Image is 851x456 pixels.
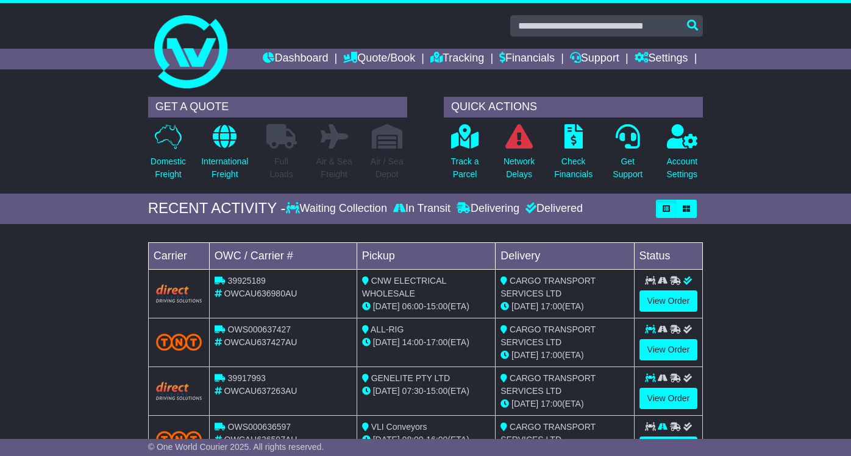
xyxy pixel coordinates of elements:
[450,155,479,181] p: Track a Parcel
[228,324,291,334] span: OWS000637427
[224,386,297,396] span: OWCAU637263AU
[500,349,628,362] div: (ETA)
[148,442,324,452] span: © One World Courier 2025. All rights reserved.
[402,337,424,347] span: 14:00
[541,301,562,311] span: 17:00
[201,155,248,181] p: International Freight
[156,334,202,350] img: TNT_Domestic.png
[554,155,593,181] p: Check Financials
[148,200,286,217] div: RECENT ACTIVITY -
[148,242,209,269] td: Carrier
[500,276,596,298] span: CARGO TRANSPORT SERVICES LTD
[402,435,424,444] span: 08:00
[430,49,484,69] a: Tracking
[362,336,490,349] div: - (ETA)
[209,242,357,269] td: OWC / Carrier #
[357,242,495,269] td: Pickup
[426,301,447,311] span: 15:00
[224,289,297,298] span: OWCAU636980AU
[500,300,628,313] div: (ETA)
[371,422,427,432] span: VLI Conveyors
[613,155,643,181] p: Get Support
[371,373,450,383] span: GENELITE PTY LTD
[156,382,202,400] img: Direct.png
[503,124,535,188] a: NetworkDelays
[511,301,538,311] span: [DATE]
[316,155,352,181] p: Air & Sea Freight
[500,324,596,347] span: CARGO TRANSPORT SERVICES LTD
[362,385,490,398] div: - (ETA)
[228,422,291,432] span: OWS000636597
[541,350,562,360] span: 17:00
[362,300,490,313] div: - (ETA)
[362,276,446,298] span: CNW ELECTRICAL WHOLESALE
[150,124,187,188] a: DomesticFreight
[228,373,266,383] span: 39917993
[639,339,698,360] a: View Order
[228,276,266,286] span: 39925189
[504,155,535,181] p: Network Delays
[570,49,619,69] a: Support
[500,422,596,444] span: CARGO TRANSPORT SERVICES LTD
[266,155,297,181] p: Full Loads
[499,49,555,69] a: Financials
[371,155,404,181] p: Air / Sea Depot
[454,202,522,216] div: Delivering
[635,49,688,69] a: Settings
[426,435,447,444] span: 16:00
[522,202,583,216] div: Delivered
[373,386,400,396] span: [DATE]
[373,301,400,311] span: [DATE]
[390,202,454,216] div: In Transit
[511,399,538,409] span: [DATE]
[263,49,328,69] a: Dashboard
[402,386,424,396] span: 07:30
[426,337,447,347] span: 17:00
[373,337,400,347] span: [DATE]
[612,124,643,188] a: GetSupport
[511,350,538,360] span: [DATE]
[639,388,698,409] a: View Order
[362,433,490,446] div: - (ETA)
[426,386,447,396] span: 15:00
[224,435,297,444] span: OWCAU636597AU
[496,242,634,269] td: Delivery
[554,124,593,188] a: CheckFinancials
[666,124,698,188] a: AccountSettings
[639,290,698,312] a: View Order
[500,373,596,396] span: CARGO TRANSPORT SERVICES LTD
[373,435,400,444] span: [DATE]
[151,155,186,181] p: Domestic Freight
[156,431,202,447] img: TNT_Domestic.png
[148,97,407,118] div: GET A QUOTE
[666,155,697,181] p: Account Settings
[286,202,390,216] div: Waiting Collection
[371,324,404,334] span: ALL-RIG
[444,97,703,118] div: QUICK ACTIONS
[402,301,424,311] span: 06:00
[156,284,202,303] img: Direct.png
[450,124,479,188] a: Track aParcel
[201,124,249,188] a: InternationalFreight
[541,399,562,409] span: 17:00
[634,242,703,269] td: Status
[343,49,415,69] a: Quote/Book
[500,398,628,410] div: (ETA)
[224,337,297,347] span: OWCAU637427AU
